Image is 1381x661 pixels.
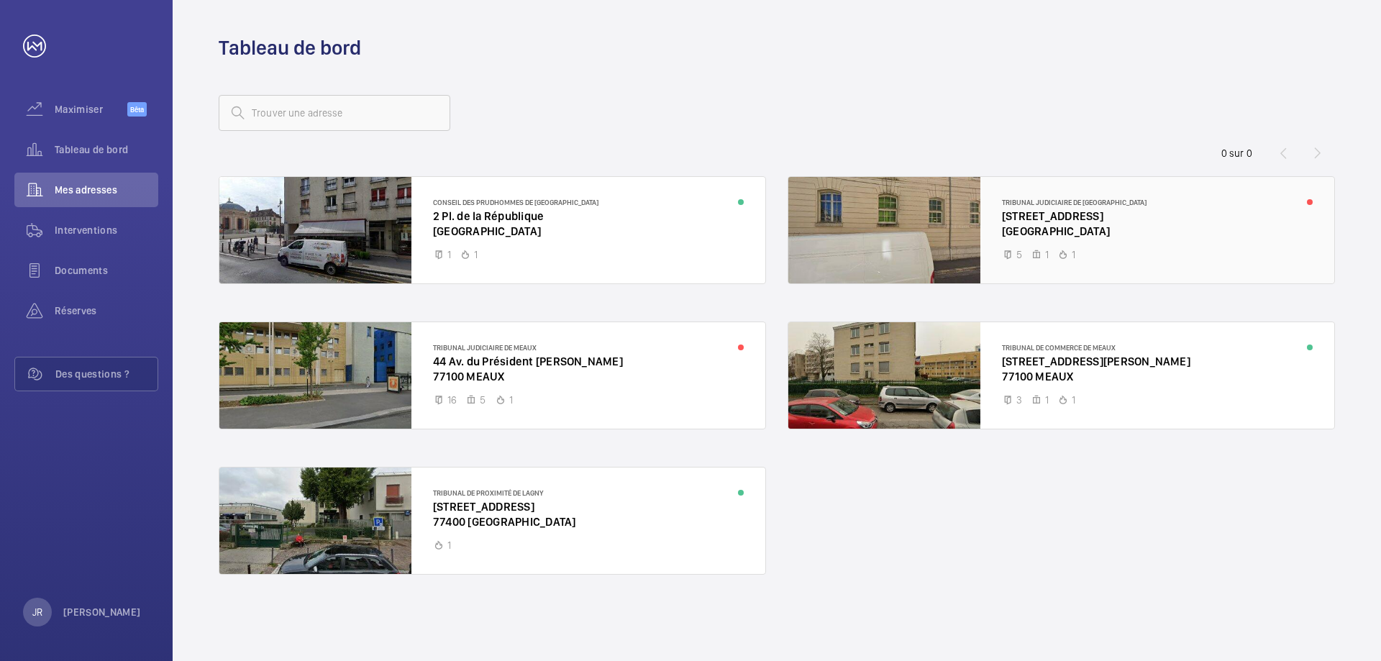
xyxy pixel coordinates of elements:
[55,368,129,380] font: Des questions ?
[55,104,103,115] font: Maximiser
[130,105,144,114] font: Bêta
[55,184,117,196] font: Mes adresses
[219,35,361,60] font: Tableau de bord
[55,144,128,155] font: Tableau de bord
[219,95,450,131] input: Trouver une adresse
[63,606,141,618] font: [PERSON_NAME]
[32,606,42,618] font: JR
[55,265,108,276] font: Documents
[55,224,118,236] font: Interventions
[55,305,97,316] font: Réserves
[1221,147,1252,159] font: 0 sur 0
